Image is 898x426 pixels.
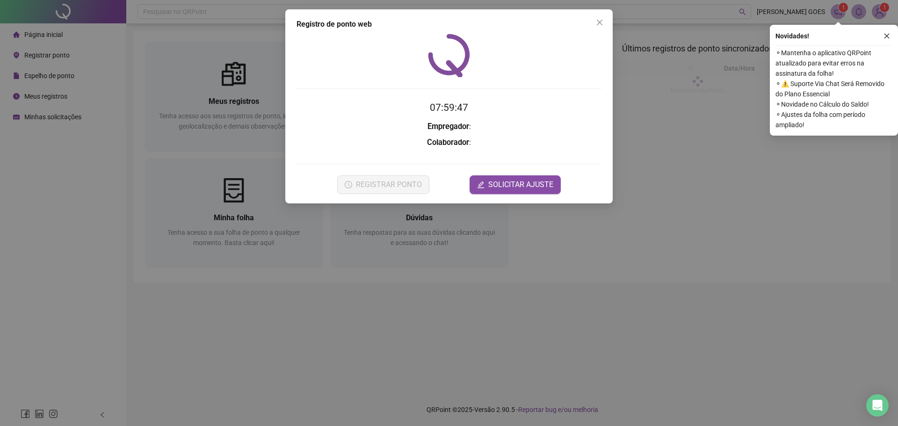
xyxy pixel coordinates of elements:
[470,175,561,194] button: editSOLICITAR AJUSTE
[866,394,889,417] div: Open Intercom Messenger
[297,121,601,133] h3: :
[297,19,601,30] div: Registro de ponto web
[297,137,601,149] h3: :
[477,181,485,188] span: edit
[488,179,553,190] span: SOLICITAR AJUSTE
[775,31,809,41] span: Novidades !
[337,175,429,194] button: REGISTRAR PONTO
[427,138,469,147] strong: Colaborador
[775,99,892,109] span: ⚬ Novidade no Cálculo do Saldo!
[884,33,890,39] span: close
[428,34,470,77] img: QRPoint
[430,102,468,113] time: 07:59:47
[775,79,892,99] span: ⚬ ⚠️ Suporte Via Chat Será Removido do Plano Essencial
[592,15,607,30] button: Close
[596,19,603,26] span: close
[775,48,892,79] span: ⚬ Mantenha o aplicativo QRPoint atualizado para evitar erros na assinatura da folha!
[775,109,892,130] span: ⚬ Ajustes da folha com período ampliado!
[427,122,469,131] strong: Empregador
